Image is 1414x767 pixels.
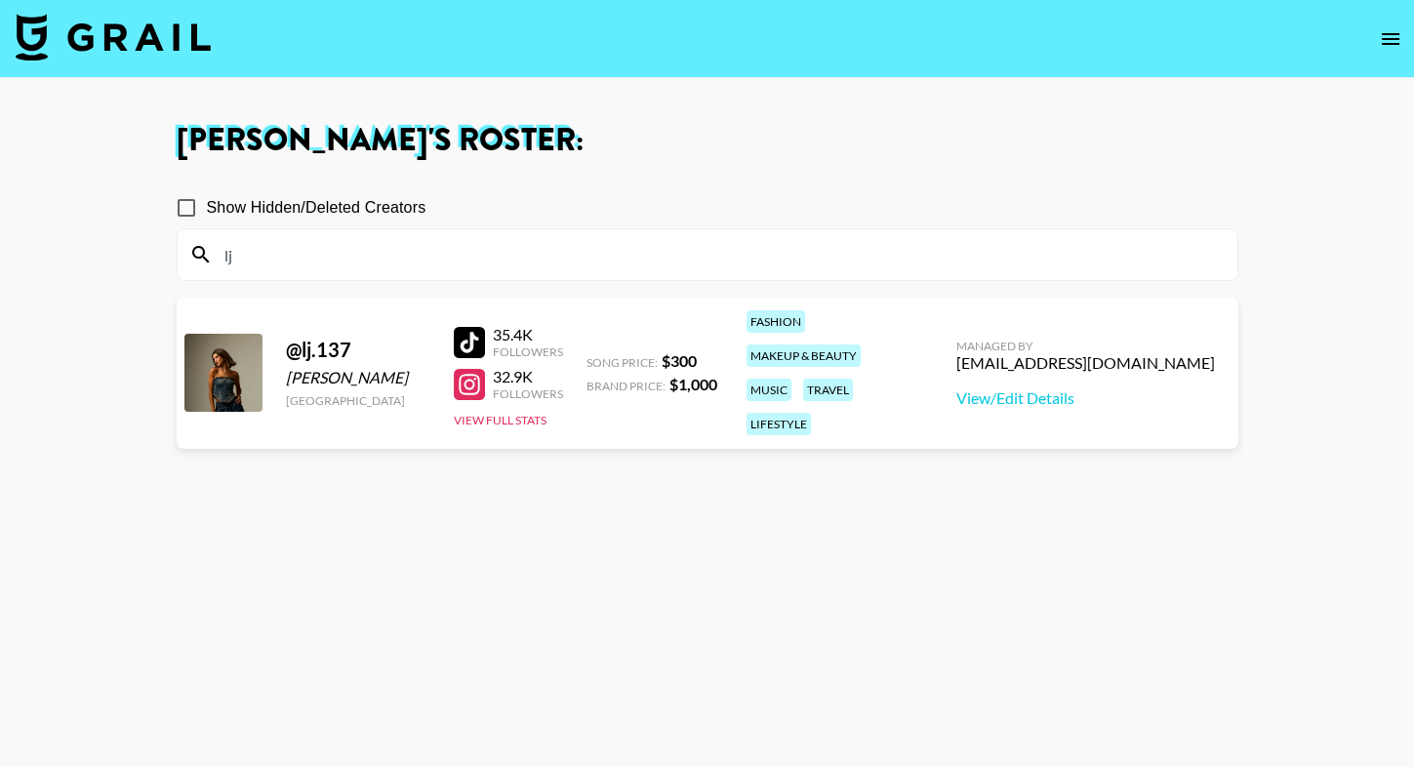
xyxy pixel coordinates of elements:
[747,310,805,333] div: fashion
[493,367,563,386] div: 32.9K
[747,379,791,401] div: music
[669,375,717,393] strong: $ 1,000
[747,344,861,367] div: makeup & beauty
[803,379,853,401] div: travel
[493,325,563,344] div: 35.4K
[493,344,563,359] div: Followers
[956,388,1215,408] a: View/Edit Details
[286,368,430,387] div: [PERSON_NAME]
[586,355,658,370] span: Song Price:
[956,353,1215,373] div: [EMAIL_ADDRESS][DOMAIN_NAME]
[16,14,211,61] img: Grail Talent
[286,393,430,408] div: [GEOGRAPHIC_DATA]
[747,413,811,435] div: lifestyle
[956,339,1215,353] div: Managed By
[177,125,1238,156] h1: [PERSON_NAME] 's Roster:
[586,379,666,393] span: Brand Price:
[207,196,426,220] span: Show Hidden/Deleted Creators
[662,351,697,370] strong: $ 300
[493,386,563,401] div: Followers
[286,338,430,362] div: @ lj.137
[1371,20,1410,59] button: open drawer
[454,413,546,427] button: View Full Stats
[213,239,1226,270] input: Search by User Name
